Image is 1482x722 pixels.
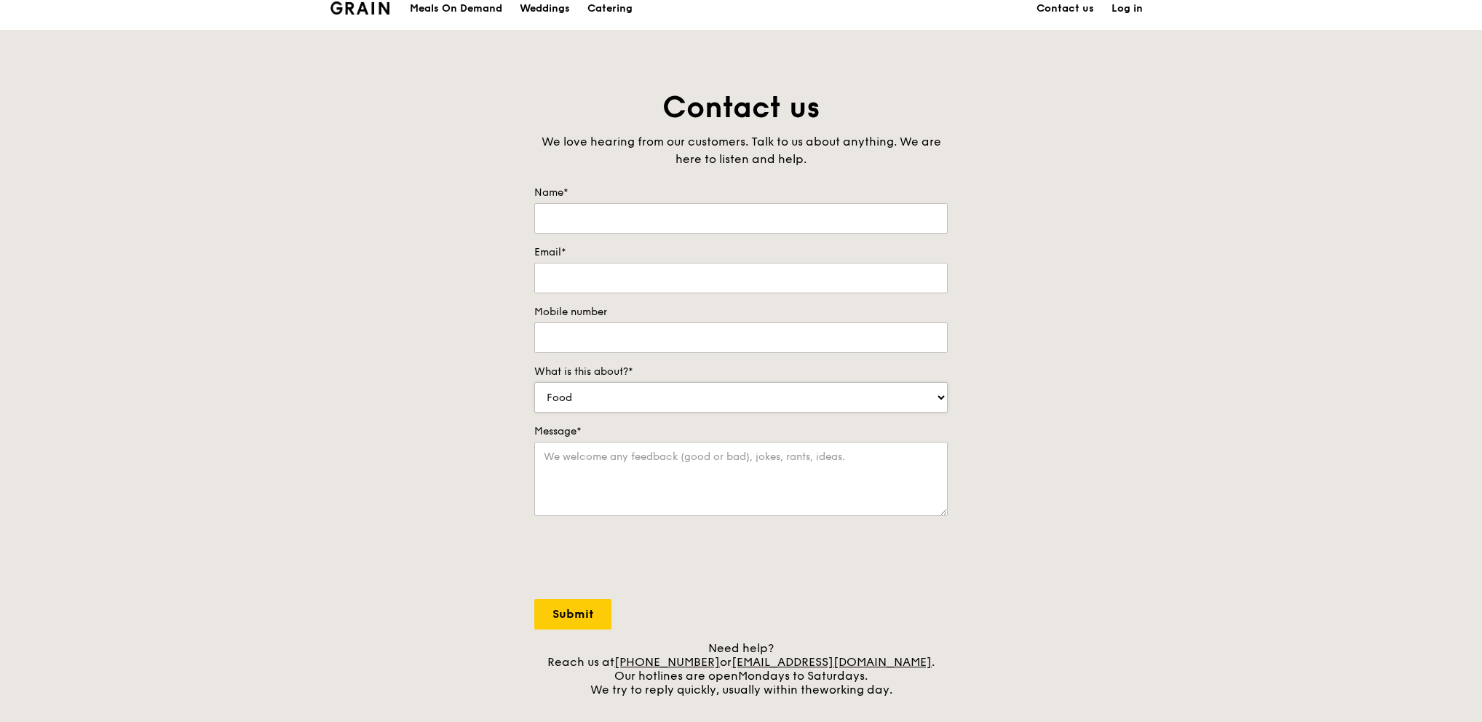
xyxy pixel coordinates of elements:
label: Name* [534,186,948,200]
a: [EMAIL_ADDRESS][DOMAIN_NAME] [732,655,932,669]
iframe: reCAPTCHA [534,531,756,587]
label: Message* [534,424,948,439]
input: Submit [534,599,611,630]
div: Need help? Reach us at or . Our hotlines are open We try to reply quickly, usually within the [534,641,948,697]
label: Email* [534,245,948,260]
h1: Contact us [534,88,948,127]
label: Mobile number [534,305,948,320]
a: [PHONE_NUMBER] [614,655,720,669]
span: Mondays to Saturdays. [738,669,868,683]
label: What is this about?* [534,365,948,379]
div: We love hearing from our customers. Talk to us about anything. We are here to listen and help. [534,133,948,168]
span: working day. [820,683,892,697]
img: Grain [330,1,389,15]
